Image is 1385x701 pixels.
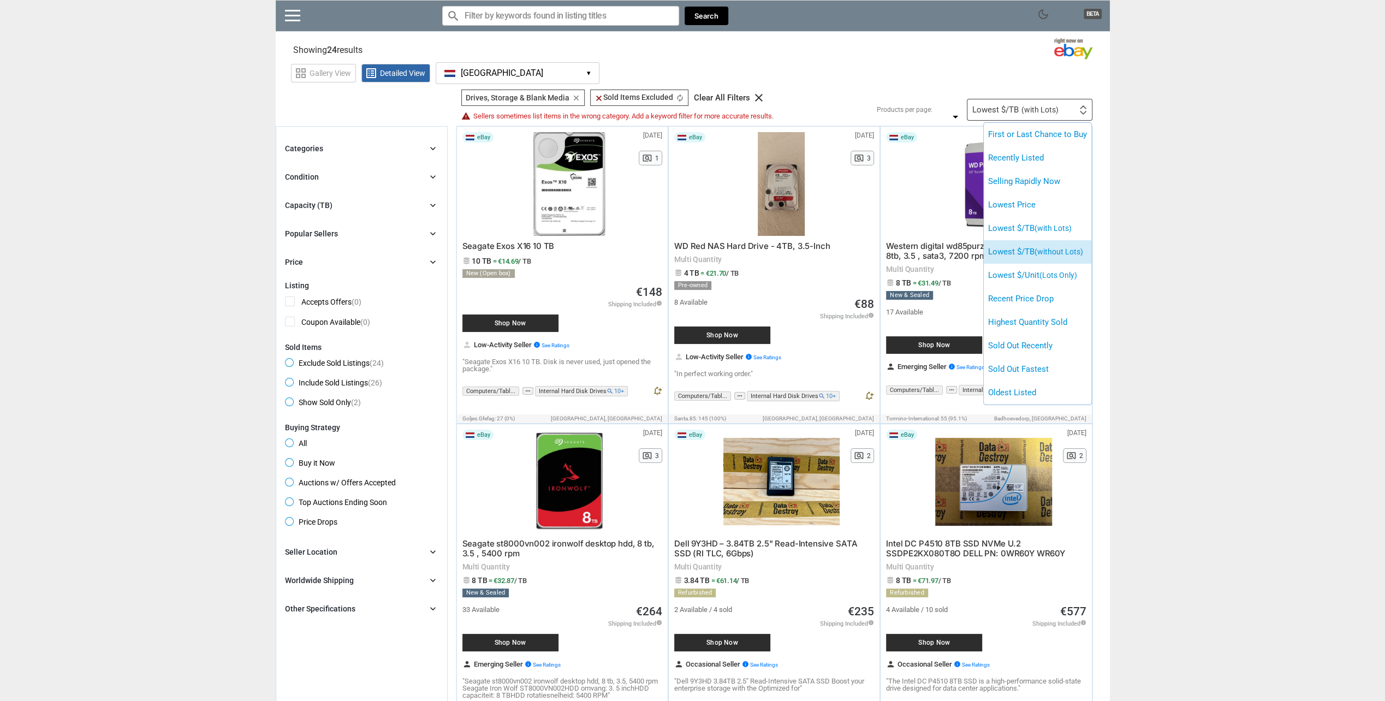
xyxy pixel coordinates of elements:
[984,123,1091,146] li: First or Last Chance to Buy
[1035,224,1072,233] span: (with Lots)
[984,287,1091,311] li: Recent Price Drop
[984,240,1091,264] li: Lowest $/TB
[1039,271,1077,280] span: (Lots Only)
[984,311,1091,334] li: Highest Quantity Sold
[984,217,1091,240] li: Lowest $/TB
[984,193,1091,217] li: Lowest Price
[984,170,1091,193] li: Selling Rapidly Now
[984,381,1091,405] li: Oldest Listed
[984,358,1091,381] li: Sold Out Fastest
[984,146,1091,170] li: Recently Listed
[1035,247,1083,256] span: (without Lots)
[984,264,1091,287] li: Lowest $/Unit
[984,334,1091,358] li: Sold Out Recently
